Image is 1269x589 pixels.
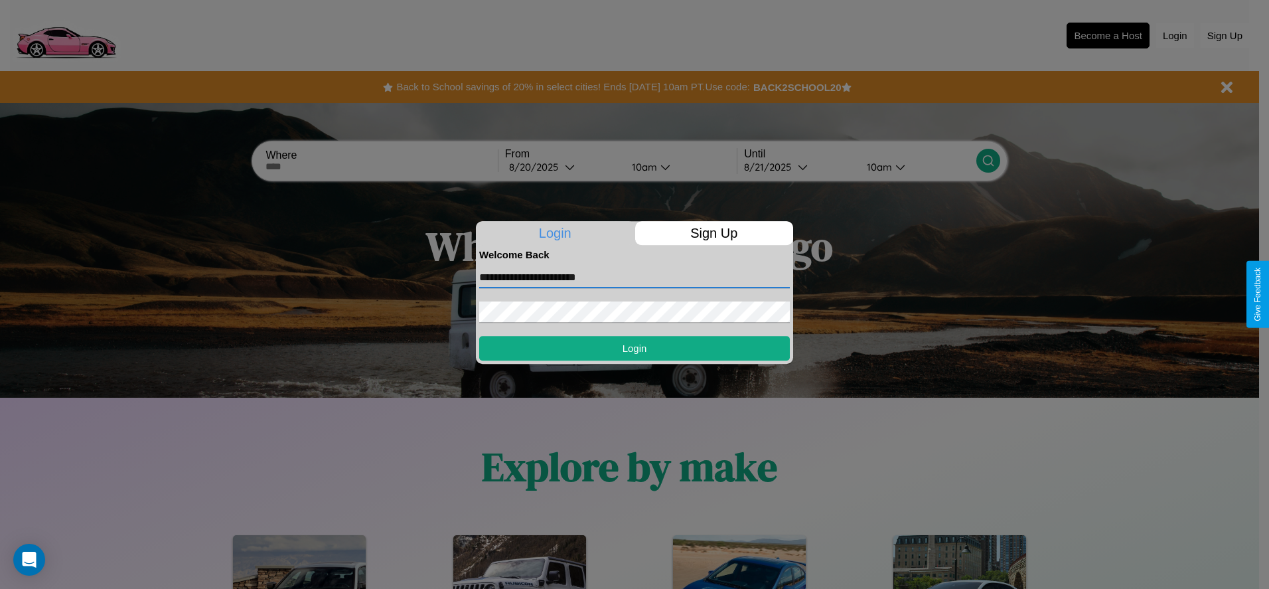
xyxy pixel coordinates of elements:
[13,544,45,576] div: Open Intercom Messenger
[1253,268,1262,321] div: Give Feedback
[476,221,634,245] p: Login
[479,336,790,361] button: Login
[635,221,794,245] p: Sign Up
[479,249,790,260] h4: Welcome Back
